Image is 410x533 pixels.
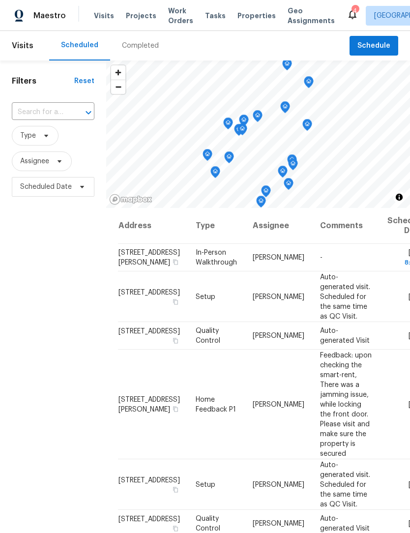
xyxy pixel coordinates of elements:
button: Copy Address [171,297,180,306]
span: Auto-generated Visit [320,515,370,532]
div: Map marker [224,151,234,167]
span: In-Person Walkthrough [196,249,237,266]
span: Geo Assignments [288,6,335,26]
span: Quality Control [196,327,220,344]
div: Map marker [253,110,263,125]
div: Map marker [223,118,233,133]
div: Map marker [288,158,298,174]
div: Map marker [302,119,312,134]
span: Assignee [20,156,49,166]
button: Copy Address [171,258,180,266]
button: Copy Address [171,404,180,413]
span: Maestro [33,11,66,21]
span: Toggle attribution [396,192,402,203]
span: [PERSON_NAME] [253,332,304,339]
span: [STREET_ADDRESS] [118,516,180,523]
span: Quality Control [196,515,220,532]
span: Setup [196,481,215,488]
span: [PERSON_NAME] [253,481,304,488]
span: Auto-generated Visit [320,327,370,344]
span: [PERSON_NAME] [253,520,304,527]
button: Copy Address [171,485,180,494]
th: Comments [312,208,380,244]
span: Feedback: upon checking the smart-rent, There was a jamming issue, while locking the front door. ... [320,352,372,457]
span: [STREET_ADDRESS][PERSON_NAME] [118,249,180,266]
div: Completed [122,41,159,51]
div: Reset [74,76,94,86]
span: Home Feedback P1 [196,396,236,413]
span: [PERSON_NAME] [253,254,304,261]
button: Zoom out [111,80,125,94]
button: Copy Address [171,524,180,533]
h1: Filters [12,76,74,86]
div: Map marker [304,76,314,91]
div: Map marker [278,166,288,181]
span: Auto-generated visit. Scheduled for the same time as QC Visit. [320,273,370,320]
input: Search for an address... [12,105,67,120]
span: Visits [12,35,33,57]
span: Auto-generated visit. Scheduled for the same time as QC Visit. [320,461,370,507]
div: Map marker [282,59,292,74]
div: Map marker [210,166,220,181]
span: Visits [94,11,114,21]
span: [STREET_ADDRESS][PERSON_NAME] [118,396,180,413]
a: Mapbox homepage [109,194,152,205]
div: Map marker [256,196,266,211]
div: Scheduled [61,40,98,50]
div: Map marker [284,178,293,193]
span: Tasks [205,12,226,19]
span: [STREET_ADDRESS] [118,289,180,296]
span: [PERSON_NAME] [253,401,304,408]
span: Schedule [357,40,390,52]
span: Work Orders [168,6,193,26]
span: Properties [237,11,276,21]
span: - [320,254,322,261]
th: Type [188,208,245,244]
span: Scheduled Date [20,182,72,192]
div: Map marker [287,154,297,170]
button: Toggle attribution [393,191,405,203]
span: Setup [196,293,215,300]
button: Zoom in [111,65,125,80]
th: Assignee [245,208,312,244]
button: Schedule [350,36,398,56]
div: Map marker [239,115,249,130]
span: Type [20,131,36,141]
button: Open [82,106,95,119]
span: [PERSON_NAME] [253,293,304,300]
div: Map marker [234,124,244,139]
span: [STREET_ADDRESS] [118,476,180,483]
button: Copy Address [171,336,180,345]
div: Map marker [261,185,271,201]
span: Projects [126,11,156,21]
div: Map marker [237,123,247,139]
div: Map marker [280,101,290,117]
th: Address [118,208,188,244]
span: [STREET_ADDRESS] [118,328,180,335]
div: Map marker [203,149,212,164]
div: 4 [351,6,358,16]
